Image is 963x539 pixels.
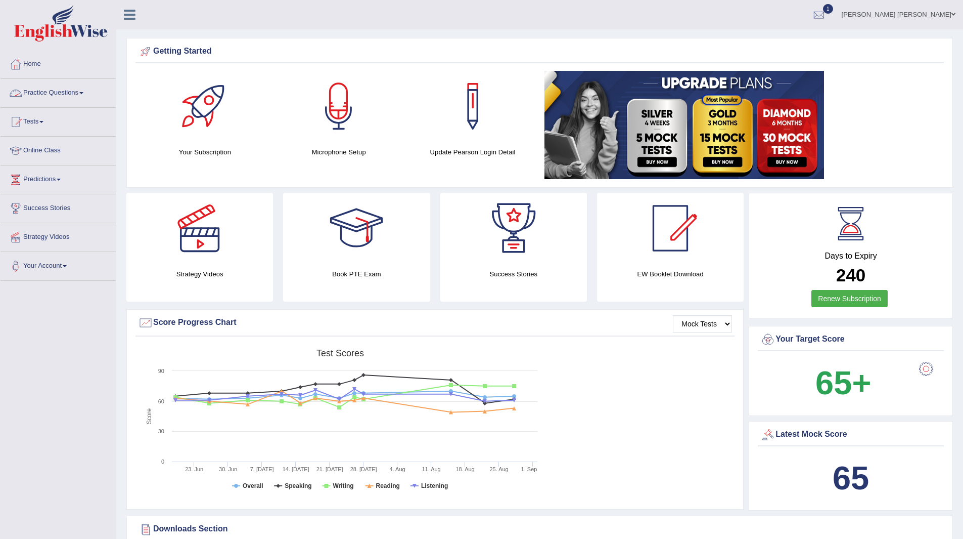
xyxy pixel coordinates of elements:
tspan: 23. Jun [185,466,203,472]
text: 60 [158,398,164,404]
tspan: Writing [333,482,353,489]
tspan: 14. [DATE] [283,466,309,472]
tspan: Overall [243,482,263,489]
div: Getting Started [138,44,941,59]
b: 240 [836,265,865,285]
h4: Success Stories [440,269,587,279]
div: Latest Mock Score [760,427,941,442]
a: Practice Questions [1,79,116,104]
h4: Update Pearson Login Detail [411,147,535,157]
a: Strategy Videos [1,223,116,248]
h4: Your Subscription [143,147,267,157]
tspan: Listening [421,482,448,489]
tspan: 4. Aug [390,466,405,472]
a: Success Stories [1,194,116,220]
h4: Days to Expiry [760,252,941,261]
img: small5.jpg [544,71,824,179]
a: Home [1,50,116,75]
div: Score Progress Chart [138,315,732,330]
a: Renew Subscription [811,290,888,307]
tspan: 30. Jun [219,466,237,472]
tspan: 11. Aug [422,466,440,472]
tspan: Test scores [316,348,364,358]
h4: EW Booklet Download [597,269,744,279]
h4: Strategy Videos [126,269,273,279]
tspan: 7. [DATE] [250,466,274,472]
a: Predictions [1,165,116,191]
a: Your Account [1,252,116,277]
div: Your Target Score [760,332,941,347]
tspan: 28. [DATE] [350,466,377,472]
h4: Book PTE Exam [283,269,430,279]
b: 65 [833,460,869,496]
text: 30 [158,428,164,434]
tspan: Reading [376,482,400,489]
a: Tests [1,108,116,133]
tspan: 18. Aug [455,466,474,472]
tspan: Score [146,408,153,425]
text: 0 [161,459,164,465]
tspan: 25. Aug [489,466,508,472]
tspan: 1. Sep [521,466,537,472]
tspan: Speaking [285,482,311,489]
h4: Microphone Setup [277,147,401,157]
a: Online Class [1,137,116,162]
text: 90 [158,368,164,374]
b: 65+ [815,364,871,401]
div: Downloads Section [138,522,941,537]
tspan: 21. [DATE] [316,466,343,472]
span: 1 [823,4,833,14]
